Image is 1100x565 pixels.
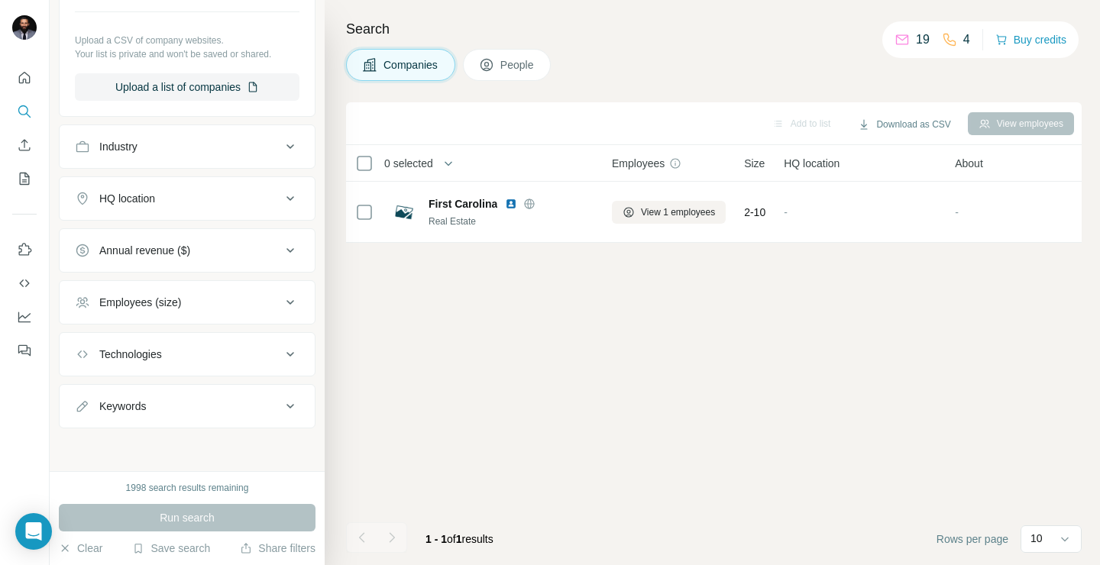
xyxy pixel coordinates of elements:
span: Companies [383,57,439,73]
p: 4 [963,31,970,49]
p: Your list is private and won't be saved or shared. [75,47,299,61]
button: Quick start [12,64,37,92]
button: Upload a list of companies [75,73,299,101]
button: Annual revenue ($) [60,232,315,269]
button: Search [12,98,37,125]
div: HQ location [99,191,155,206]
div: Technologies [99,347,162,362]
button: Dashboard [12,303,37,331]
button: Share filters [240,541,315,556]
span: HQ location [784,156,840,171]
button: Save search [132,541,210,556]
div: 1998 search results remaining [126,481,249,495]
span: 1 [456,533,462,545]
button: Buy credits [995,29,1066,50]
button: Enrich CSV [12,131,37,159]
span: 1 - 1 [425,533,447,545]
span: People [500,57,535,73]
span: Size [744,156,765,171]
button: View 1 employees [612,201,726,224]
span: Rows per page [937,531,1008,547]
div: Open Intercom Messenger [15,513,52,550]
button: Technologies [60,336,315,373]
span: 0 selected [384,156,433,171]
button: Feedback [12,337,37,364]
span: results [425,533,493,545]
img: LinkedIn logo [505,198,517,210]
span: View 1 employees [641,205,715,219]
button: Download as CSV [847,113,961,136]
button: Clear [59,541,102,556]
span: - [955,206,959,218]
span: Employees [612,156,665,171]
div: Annual revenue ($) [99,243,190,258]
img: Avatar [12,15,37,40]
span: - [784,206,788,218]
div: Industry [99,139,137,154]
button: HQ location [60,180,315,217]
button: Use Surfe API [12,270,37,297]
div: Real Estate [429,215,594,228]
h4: Search [346,18,1082,40]
span: First Carolina [429,196,497,211]
button: Employees (size) [60,284,315,321]
button: Industry [60,128,315,165]
p: 19 [916,31,930,49]
div: Keywords [99,399,146,414]
p: Upload a CSV of company websites. [75,34,299,47]
span: 2-10 [744,205,765,220]
button: Keywords [60,388,315,425]
div: Employees (size) [99,295,181,310]
span: of [447,533,456,545]
img: Logo of First Carolina [392,200,416,224]
button: Use Surfe on LinkedIn [12,236,37,263]
span: About [955,156,983,171]
button: My lists [12,165,37,192]
p: 10 [1030,531,1043,546]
